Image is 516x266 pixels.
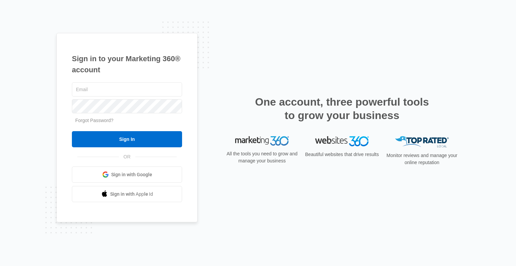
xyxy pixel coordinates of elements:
[72,166,182,183] a: Sign in with Google
[253,95,431,122] h2: One account, three powerful tools to grow your business
[384,152,460,166] p: Monitor reviews and manage your online reputation
[72,53,182,75] h1: Sign in to your Marketing 360® account
[72,82,182,97] input: Email
[395,136,449,147] img: Top Rated Local
[235,136,289,146] img: Marketing 360
[72,186,182,202] a: Sign in with Apple Id
[315,136,369,146] img: Websites 360
[72,131,182,147] input: Sign In
[304,151,380,158] p: Beautiful websites that drive results
[119,153,135,160] span: OR
[224,150,300,164] p: All the tools you need to grow and manage your business
[75,118,114,123] a: Forgot Password?
[111,171,152,178] span: Sign in with Google
[110,191,153,198] span: Sign in with Apple Id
